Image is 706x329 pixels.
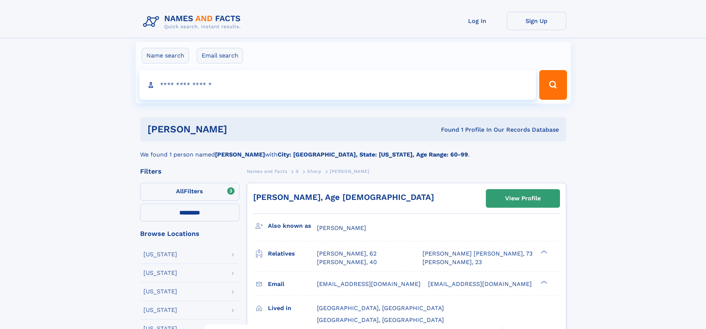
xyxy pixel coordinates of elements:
input: search input [139,70,536,100]
img: Logo Names and Facts [140,12,247,32]
span: [EMAIL_ADDRESS][DOMAIN_NAME] [428,280,532,287]
a: [PERSON_NAME], 40 [317,258,377,266]
span: [PERSON_NAME] [317,224,366,231]
b: City: [GEOGRAPHIC_DATA], State: [US_STATE], Age Range: 60-99 [278,151,468,158]
div: Browse Locations [140,230,239,237]
div: We found 1 person named with . [140,141,566,159]
a: [PERSON_NAME], 23 [422,258,482,266]
div: ❯ [539,250,548,254]
label: Email search [197,48,243,63]
div: ❯ [539,280,548,284]
span: [EMAIL_ADDRESS][DOMAIN_NAME] [317,280,421,287]
div: View Profile [505,190,541,207]
a: [PERSON_NAME] [PERSON_NAME], 73 [422,250,533,258]
div: [US_STATE] [143,307,177,313]
a: [PERSON_NAME], Age [DEMOGRAPHIC_DATA] [253,193,434,202]
div: [US_STATE] [143,289,177,295]
div: Found 1 Profile In Our Records Database [334,126,559,134]
div: Filters [140,168,239,175]
a: Log In [448,12,507,30]
label: Filters [140,183,239,201]
span: [GEOGRAPHIC_DATA], [GEOGRAPHIC_DATA] [317,316,444,323]
a: Names and Facts [247,167,288,176]
a: S [296,167,299,176]
h3: Email [268,278,317,290]
span: [PERSON_NAME] [330,169,369,174]
a: [PERSON_NAME], 62 [317,250,377,258]
button: Search Button [539,70,567,100]
label: Name search [142,48,189,63]
h3: Relatives [268,247,317,260]
span: All [176,188,184,195]
h3: Lived in [268,302,317,315]
span: Sharp [307,169,321,174]
div: [US_STATE] [143,270,177,276]
a: View Profile [486,190,560,207]
span: [GEOGRAPHIC_DATA], [GEOGRAPHIC_DATA] [317,305,444,312]
h3: Also known as [268,220,317,232]
a: Sign Up [507,12,566,30]
h1: [PERSON_NAME] [148,125,334,134]
b: [PERSON_NAME] [215,151,265,158]
span: S [296,169,299,174]
a: Sharp [307,167,321,176]
div: [US_STATE] [143,251,177,257]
